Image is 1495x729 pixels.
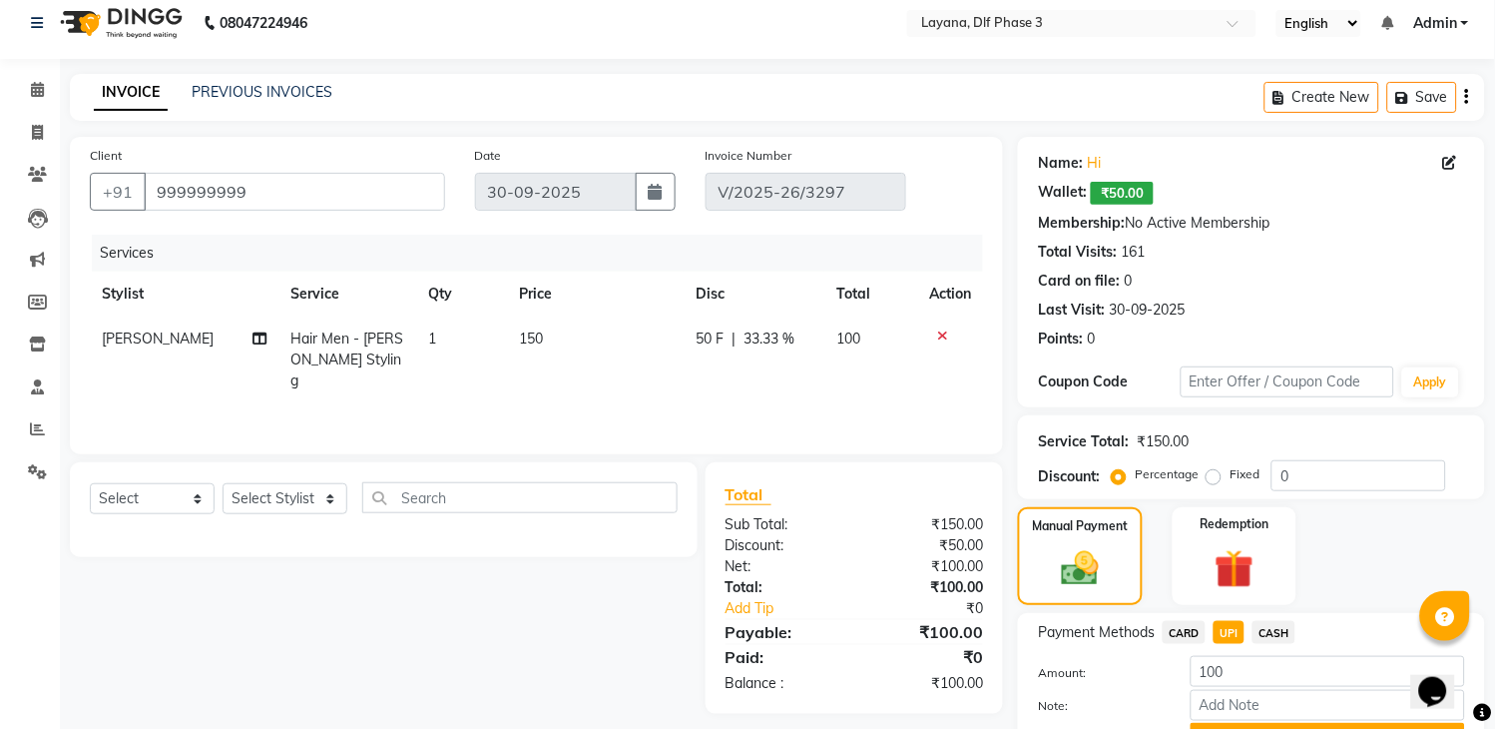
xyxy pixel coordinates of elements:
div: Wallet: [1038,182,1087,205]
input: Add Note [1191,690,1465,721]
th: Action [917,272,983,317]
div: ₹150.00 [1137,431,1189,452]
input: Amount [1191,656,1465,687]
div: Last Visit: [1038,300,1105,321]
button: Create New [1264,82,1379,113]
span: CASH [1252,621,1295,644]
div: 0 [1124,271,1132,292]
span: 1 [428,330,436,348]
div: Service Total: [1038,431,1129,452]
div: Discount: [711,535,854,556]
div: Total: [711,577,854,598]
div: Card on file: [1038,271,1120,292]
div: Membership: [1038,213,1125,234]
th: Stylist [90,272,279,317]
button: +91 [90,173,146,211]
div: ₹0 [854,645,998,669]
div: Paid: [711,645,854,669]
span: | [732,329,736,350]
a: Hi [1087,153,1101,174]
div: Points: [1038,329,1083,350]
label: Client [90,147,122,165]
a: PREVIOUS INVOICES [192,83,332,101]
div: 0 [1087,329,1095,350]
span: Admin [1413,13,1457,34]
button: Apply [1402,367,1459,397]
div: Balance : [711,673,854,694]
div: Discount: [1038,466,1100,487]
div: Services [92,235,998,272]
div: Sub Total: [711,514,854,535]
th: Price [507,272,684,317]
th: Service [279,272,416,317]
div: No Active Membership [1038,213,1465,234]
label: Invoice Number [706,147,792,165]
div: 30-09-2025 [1109,300,1185,321]
div: ₹100.00 [854,556,998,577]
th: Disc [684,272,824,317]
span: Total [726,484,771,505]
span: CARD [1163,621,1206,644]
img: _cash.svg [1050,547,1110,590]
div: Payable: [711,620,854,644]
th: Qty [416,272,508,317]
span: ₹50.00 [1091,182,1154,205]
span: Hair Men - [PERSON_NAME] Styling [291,330,404,389]
label: Fixed [1230,465,1259,483]
span: 150 [519,330,543,348]
iframe: chat widget [1411,649,1475,709]
span: 33.33 % [744,329,794,350]
label: Manual Payment [1033,517,1129,535]
div: ₹100.00 [854,673,998,694]
div: 161 [1121,242,1145,263]
label: Redemption [1200,515,1268,533]
input: Enter Offer / Coupon Code [1181,366,1394,397]
div: ₹100.00 [854,620,998,644]
div: Coupon Code [1038,371,1181,392]
span: Payment Methods [1038,622,1155,643]
label: Date [475,147,502,165]
div: Net: [711,556,854,577]
div: ₹150.00 [854,514,998,535]
label: Note: [1023,697,1176,715]
div: Name: [1038,153,1083,174]
a: INVOICE [94,75,168,111]
input: Search [362,482,678,513]
label: Percentage [1135,465,1199,483]
button: Save [1387,82,1457,113]
div: ₹50.00 [854,535,998,556]
img: _gift.svg [1203,545,1265,593]
input: Search by Name/Mobile/Email/Code [144,173,445,211]
span: 50 F [696,329,724,350]
div: Total Visits: [1038,242,1117,263]
a: Add Tip [711,598,878,619]
th: Total [824,272,917,317]
span: [PERSON_NAME] [102,330,214,348]
div: ₹0 [878,598,998,619]
div: ₹100.00 [854,577,998,598]
span: 100 [836,330,860,348]
label: Amount: [1023,664,1176,682]
span: UPI [1214,621,1245,644]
